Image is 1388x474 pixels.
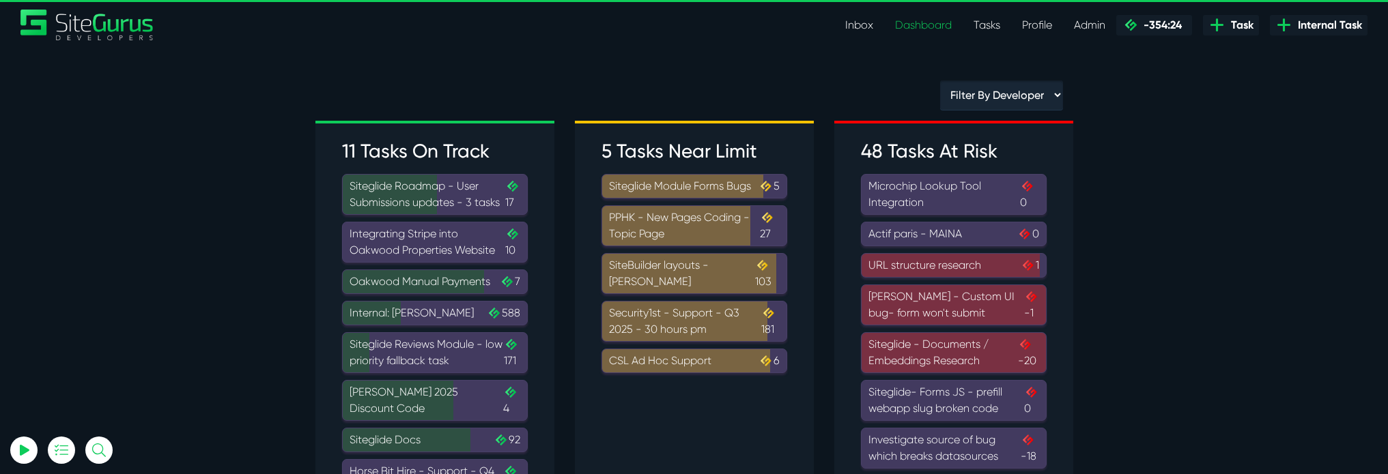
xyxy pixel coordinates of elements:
span: 0 [1020,178,1039,211]
div: [PERSON_NAME] 2025 Discount Code [350,384,520,417]
a: Investigate source of bug which breaks datasources-18 [861,428,1047,469]
span: 4 [503,384,520,417]
div: [PERSON_NAME] - Custom UI bug- form won't submit [868,288,1039,321]
a: [PERSON_NAME] - Custom UI bug- form won't submit-1 [861,284,1047,325]
div: Microchip Lookup Tool Integration [868,178,1039,211]
span: 7 [500,273,520,290]
h3: 11 Tasks On Track [342,140,528,163]
span: 92 [494,432,520,448]
a: [PERSON_NAME] 2025 Discount Code4 [342,380,528,421]
span: -354:24 [1138,18,1182,31]
div: Internal: [PERSON_NAME] [350,305,520,321]
a: Siteglide Roadmap - User Submissions updates - 3 tasks17 [342,174,528,215]
span: Internal Task [1292,17,1362,33]
a: CSL Ad Hoc Support6 [601,349,787,373]
a: Siteglide Reviews Module - low priority fallback task171 [342,332,528,373]
span: 588 [487,305,520,321]
a: Actif paris - MAINA0 [861,222,1047,246]
span: 0 [1024,384,1038,417]
div: SiteBuilder layouts - [PERSON_NAME] [609,257,780,290]
div: Oakwood Manual Payments [350,273,520,290]
div: URL structure research [868,257,1039,273]
div: Actif paris - MAINA [868,226,1039,242]
span: 103 [755,257,780,290]
img: Sitegurus Logo [20,10,154,40]
a: PPHK - New Pages Coding - Topic Page27 [601,205,787,246]
h3: 5 Tasks Near Limit [601,140,787,163]
div: Siteglide Module Forms Bugs [609,178,780,194]
span: -1 [1024,288,1038,321]
a: Task [1203,15,1259,35]
a: SiteBuilder layouts - [PERSON_NAME]103 [601,253,787,294]
a: Siteglide Docs92 [342,428,528,452]
span: 10 [505,226,520,258]
span: -20 [1018,336,1039,369]
a: Microchip Lookup Tool Integration0 [861,174,1047,215]
a: Dashboard [884,12,963,39]
span: 0 [1017,226,1038,242]
div: Integrating Stripe into Oakwood Properties Website [350,226,520,258]
div: Siteglide Docs [350,432,520,448]
a: URL structure research1 [861,253,1047,278]
div: Siteglide Roadmap - User Submissions updates - 3 tasks [350,178,520,211]
a: Profile [1011,12,1063,39]
a: Siteglide- Forms JS - prefill webapp slug broken code0 [861,380,1047,421]
div: Investigate source of bug which breaks datasources [868,432,1039,464]
a: Internal Task [1270,15,1368,35]
span: 181 [761,305,780,338]
span: 27 [760,209,779,242]
span: 5 [759,178,779,194]
span: Task [1226,17,1254,33]
span: -18 [1021,432,1038,464]
a: Internal: [PERSON_NAME]588 [342,301,528,325]
div: PPHK - New Pages Coding - Topic Page [609,209,780,242]
div: Siteglide - Documents / Embeddings Research [868,336,1039,369]
div: CSL Ad Hoc Support [609,353,780,369]
div: Siteglide- Forms JS - prefill webapp slug broken code [868,384,1039,417]
span: 171 [504,336,520,369]
h3: 48 Tasks At Risk [861,140,1047,163]
a: Tasks [963,12,1011,39]
a: Security1st - Support - Q3 2025 - 30 hours pm181 [601,301,787,342]
a: Siteglide Module Forms Bugs5 [601,174,787,198]
span: 6 [759,353,779,369]
span: 1 [1021,257,1038,273]
a: Integrating Stripe into Oakwood Properties Website10 [342,222,528,263]
a: Oakwood Manual Payments7 [342,269,528,294]
a: Inbox [834,12,884,39]
a: -354:24 [1116,15,1192,35]
div: Siteglide Reviews Module - low priority fallback task [350,336,520,369]
a: Admin [1063,12,1116,39]
div: Security1st - Support - Q3 2025 - 30 hours pm [609,305,780,338]
span: 17 [505,178,520,211]
a: SiteGurus [20,10,154,40]
a: Siteglide - Documents / Embeddings Research-20 [861,332,1047,373]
